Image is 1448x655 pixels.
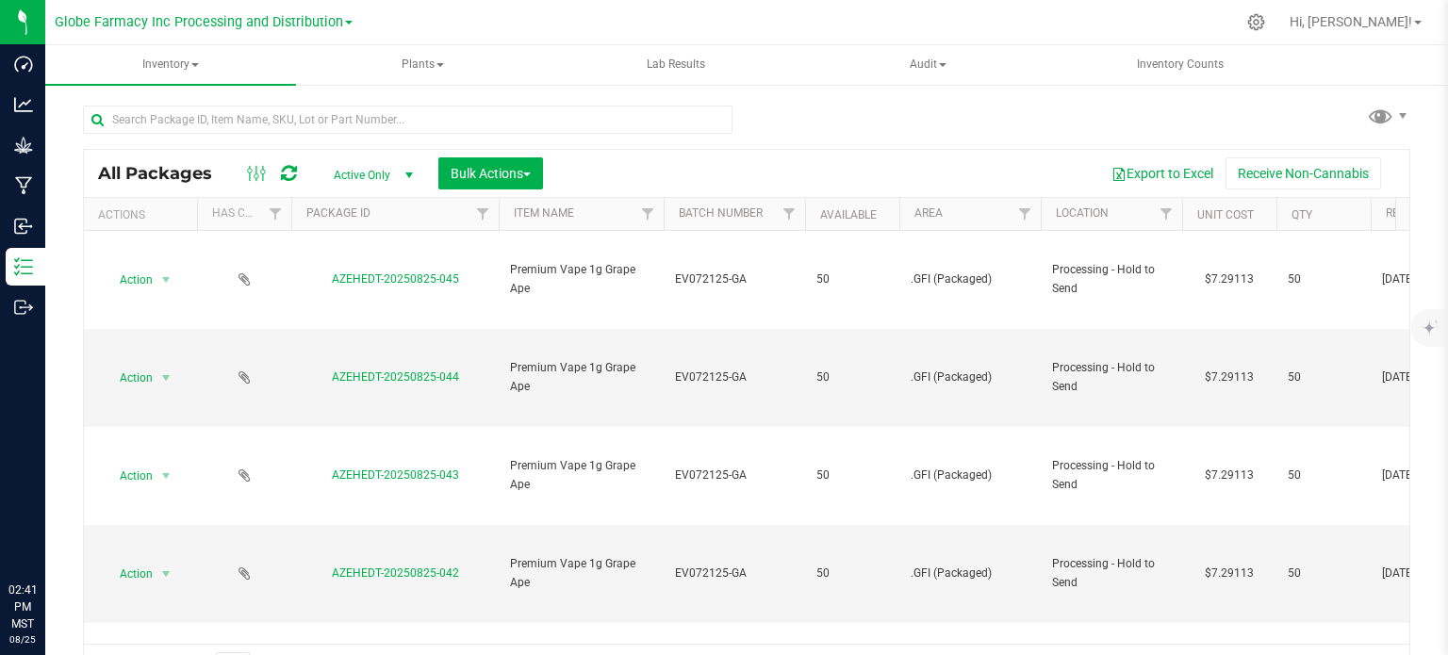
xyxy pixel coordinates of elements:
[816,270,888,288] span: 50
[633,198,664,230] a: Filter
[1099,157,1226,189] button: Export to Excel
[438,157,543,189] button: Bulk Actions
[510,261,652,297] span: Premium Vape 1g Grape Ape
[1288,565,1359,582] span: 50
[911,565,1029,582] span: .GFI (Packaged)
[911,467,1029,484] span: .GFI (Packaged)
[803,46,1052,84] span: Audit
[1288,368,1359,386] span: 50
[1182,525,1276,623] td: $7.29113
[1290,14,1412,29] span: Hi, [PERSON_NAME]!
[675,565,794,582] span: EV072125-GA
[155,463,178,489] span: select
[621,57,731,73] span: Lab Results
[155,267,178,293] span: select
[332,468,459,482] a: AZEHEDT-20250825-043
[911,270,1029,288] span: .GFI (Packaged)
[551,45,801,85] a: Lab Results
[1052,457,1171,493] span: Processing - Hold to Send
[816,565,888,582] span: 50
[197,198,291,231] th: Has COA
[675,368,794,386] span: EV072125-GA
[1052,555,1171,591] span: Processing - Hold to Send
[55,14,343,30] span: Globe Farmacy Inc Processing and Distribution
[103,365,154,391] span: Action
[679,206,763,220] a: Batch Number
[306,206,370,220] a: Package ID
[510,555,652,591] span: Premium Vape 1g Grape Ape
[103,463,154,489] span: Action
[1010,198,1041,230] a: Filter
[19,504,75,561] iframe: Resource center
[802,45,1053,85] a: Audit
[298,45,549,85] a: Plants
[14,217,33,236] inline-svg: Inbound
[155,365,178,391] span: select
[1197,208,1254,221] a: Unit Cost
[1056,206,1109,220] a: Location
[514,206,574,220] a: Item Name
[260,198,291,230] a: Filter
[103,561,154,587] span: Action
[451,166,531,181] span: Bulk Actions
[774,198,805,230] a: Filter
[1182,329,1276,427] td: $7.29113
[45,45,296,85] a: Inventory
[468,198,499,230] a: Filter
[675,467,794,484] span: EV072125-GA
[14,136,33,155] inline-svg: Grow
[1111,57,1249,73] span: Inventory Counts
[1288,270,1359,288] span: 50
[332,566,459,580] a: AZEHEDT-20250825-042
[1288,467,1359,484] span: 50
[820,208,877,221] a: Available
[1055,45,1306,85] a: Inventory Counts
[14,95,33,114] inline-svg: Analytics
[1151,198,1182,230] a: Filter
[1182,231,1276,329] td: $7.29113
[1052,359,1171,395] span: Processing - Hold to Send
[510,359,652,395] span: Premium Vape 1g Grape Ape
[816,467,888,484] span: 50
[332,370,459,384] a: AZEHEDT-20250825-044
[56,501,78,524] iframe: Resource center unread badge
[1052,261,1171,297] span: Processing - Hold to Send
[1182,427,1276,525] td: $7.29113
[675,270,794,288] span: EV072125-GA
[14,55,33,74] inline-svg: Dashboard
[8,632,37,647] p: 08/25
[14,176,33,195] inline-svg: Manufacturing
[98,163,231,184] span: All Packages
[103,267,154,293] span: Action
[1386,206,1447,220] a: Ref Field 3
[1226,157,1381,189] button: Receive Non-Cannabis
[1244,13,1268,31] div: Manage settings
[14,298,33,317] inline-svg: Outbound
[155,561,178,587] span: select
[98,208,189,221] div: Actions
[83,106,732,134] input: Search Package ID, Item Name, SKU, Lot or Part Number...
[816,368,888,386] span: 50
[510,457,652,493] span: Premium Vape 1g Grape Ape
[914,206,943,220] a: Area
[911,368,1029,386] span: .GFI (Packaged)
[332,272,459,286] a: AZEHEDT-20250825-045
[299,46,548,84] span: Plants
[8,581,37,632] p: 02:41 PM MST
[1292,208,1312,221] a: Qty
[14,257,33,276] inline-svg: Inventory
